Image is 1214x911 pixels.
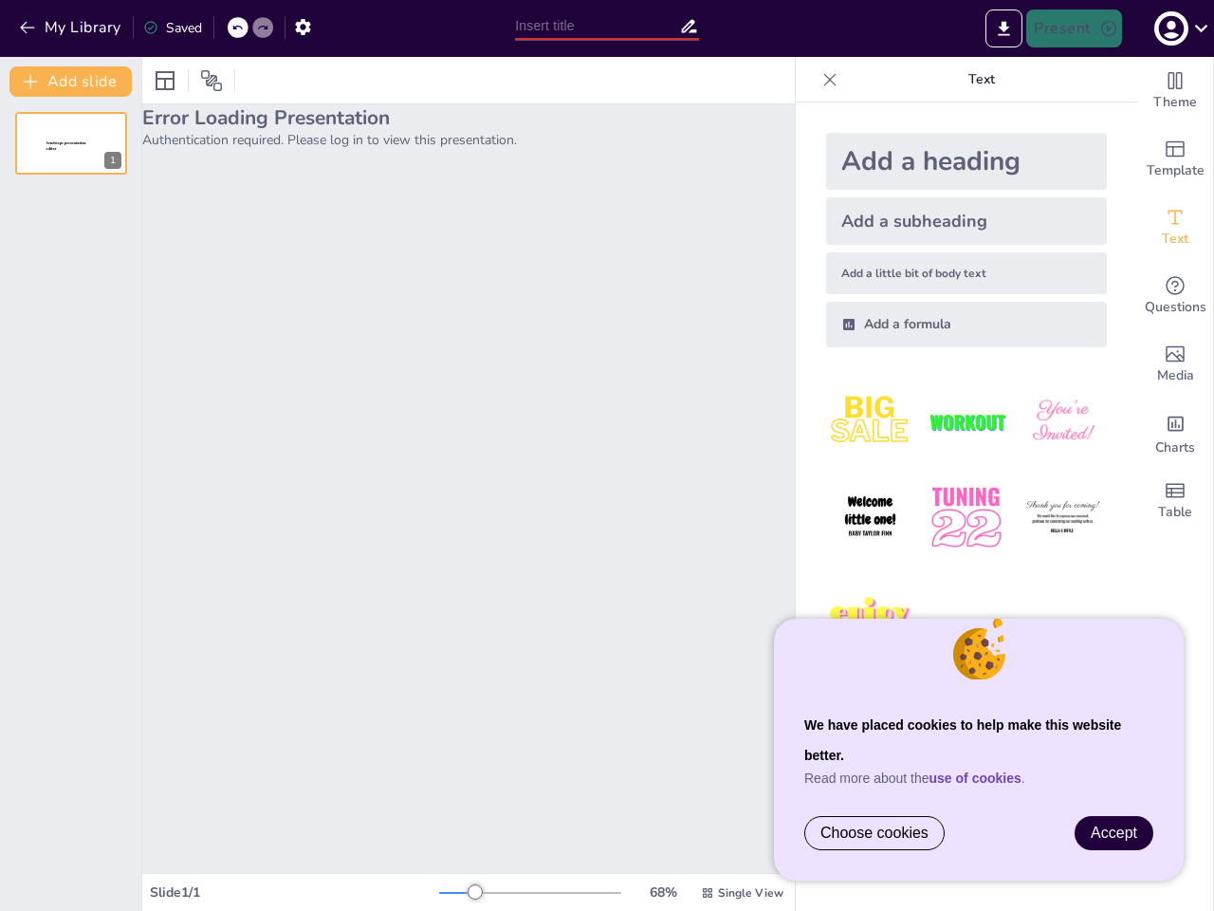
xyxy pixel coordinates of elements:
[922,474,1010,562] img: 5.jpeg
[1158,502,1192,523] span: Table
[826,133,1107,190] div: Add a heading
[15,112,127,175] div: 1
[46,141,86,152] span: Sendsteps presentation editor
[1019,378,1107,466] img: 3.jpeg
[1145,297,1206,318] span: Questions
[1137,330,1213,399] div: Add images, graphics, shapes or video
[826,252,1107,294] div: Add a little bit of body text
[200,69,223,92] span: Position
[1019,474,1107,562] img: 6.jpeg
[640,883,686,902] div: 68 %
[515,12,678,40] input: Insert title
[104,152,121,169] div: 1
[142,104,795,131] h2: Error Loading Presentation
[1091,825,1137,841] span: Accept
[1076,817,1152,849] a: Accept
[922,378,1010,466] img: 2.jpeg
[1155,437,1195,458] span: Charts
[826,474,914,562] img: 4.jpeg
[1137,125,1213,194] div: Add ready made slides
[845,57,1118,102] p: Text
[1147,160,1205,181] span: Template
[804,717,1121,763] strong: We have placed cookies to help make this website better.
[1026,9,1121,47] button: Present
[826,197,1107,245] div: Add a subheading
[1162,229,1188,250] span: Text
[142,131,795,149] p: Authentication required. Please log in to view this presentation.
[1137,57,1213,125] div: Change the overall theme
[718,885,783,901] span: Single View
[9,66,132,97] button: Add slide
[985,9,1022,47] button: Export to PowerPoint
[1137,262,1213,330] div: Get real-time input from your audience
[929,771,1021,786] a: use of cookies
[150,65,180,96] div: Layout
[826,378,914,466] img: 1.jpeg
[1153,92,1197,113] span: Theme
[1157,365,1194,386] span: Media
[826,302,1107,347] div: Add a formula
[805,817,944,849] a: Choose cookies
[804,771,1153,786] p: Read more about the .
[820,825,929,842] span: Choose cookies
[1137,194,1213,262] div: Add text boxes
[1137,399,1213,467] div: Add charts and graphs
[826,570,914,659] img: 7.jpeg
[150,883,439,902] div: Slide 1 / 1
[14,12,129,43] button: My Library
[143,19,202,37] div: Saved
[1137,467,1213,535] div: Add a table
